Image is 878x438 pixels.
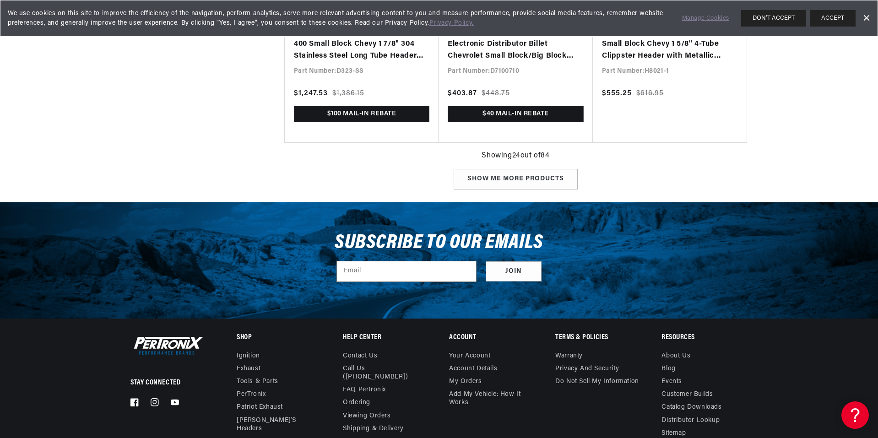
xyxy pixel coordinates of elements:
[661,362,675,375] a: Blog
[555,375,639,388] a: Do not sell my information
[449,362,497,375] a: Account details
[555,362,619,375] a: Privacy and Security
[661,401,721,414] a: Catalog Downloads
[343,396,370,409] a: Ordering
[335,234,543,252] h3: Subscribe to our emails
[337,261,476,281] input: Email
[661,388,713,401] a: Customer Builds
[130,335,204,357] img: Pertronix
[454,169,578,189] div: Show me more products
[343,422,403,435] a: Shipping & Delivery
[130,378,207,388] p: Stay Connected
[8,9,669,28] span: We use cookies on this site to improve the efficiency of the navigation, perform analytics, serve...
[429,20,474,27] a: Privacy Policy.
[449,352,490,362] a: Your account
[237,352,260,362] a: Ignition
[602,27,737,62] a: 1964-92 GM F / G / A Body 265-400 Small Block Chevy 1 5/8" 4-Tube Clippster Header with Metallic ...
[343,362,422,384] a: Call Us ([PHONE_NUMBER])
[661,352,690,362] a: About Us
[741,10,806,27] button: DON'T ACCEPT
[449,388,535,409] a: Add My Vehicle: How It Works
[661,375,682,388] a: Events
[661,414,720,427] a: Distributor Lookup
[237,414,315,435] a: [PERSON_NAME]'s Headers
[555,352,583,362] a: Warranty
[682,14,729,23] a: Manage Cookies
[237,401,283,414] a: Patriot Exhaust
[237,375,278,388] a: Tools & Parts
[449,375,482,388] a: My orders
[343,352,377,362] a: Contact us
[448,27,584,62] a: PerTronix D7100710 Flame-Thrower Electronic Distributor Billet Chevrolet Small Block/Big Block wi...
[482,150,549,162] span: Showing 24 out of 84
[237,362,260,375] a: Exhaust
[486,261,542,282] button: Subscribe
[237,388,266,401] a: PerTronix
[343,384,386,396] a: FAQ Pertronix
[810,10,856,27] button: ACCEPT
[343,410,390,422] a: Viewing Orders
[294,27,429,62] a: 1967-69 F Body/1968-74 X Body 265-400 Small Block Chevy 1 7/8" 304 Stainless Steel Long Tube Head...
[859,11,873,25] a: Dismiss Banner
